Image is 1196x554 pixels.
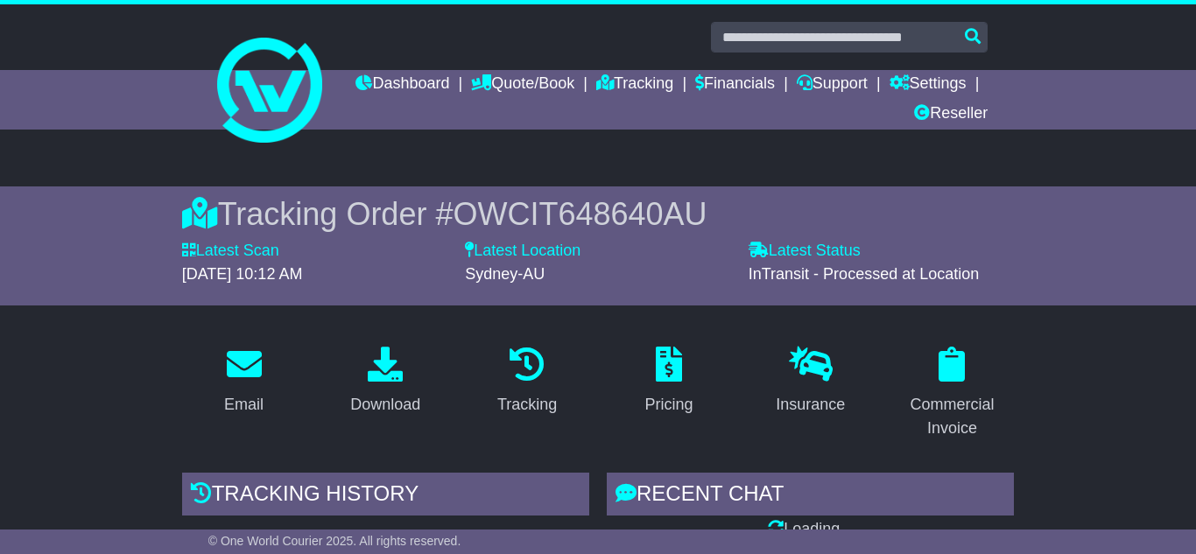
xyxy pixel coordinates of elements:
[339,340,432,423] a: Download
[797,70,868,100] a: Support
[182,473,589,520] div: Tracking history
[182,242,279,261] label: Latest Scan
[208,534,461,548] span: © One World Courier 2025. All rights reserved.
[749,242,861,261] label: Latest Status
[471,70,574,100] a: Quote/Book
[465,242,580,261] label: Latest Location
[224,393,264,417] div: Email
[644,393,693,417] div: Pricing
[213,340,275,423] a: Email
[350,393,420,417] div: Download
[182,265,303,283] span: [DATE] 10:12 AM
[453,196,707,232] span: OWCIT648640AU
[465,265,545,283] span: Sydney-AU
[695,70,775,100] a: Financials
[890,70,967,100] a: Settings
[890,340,1015,446] a: Commercial Invoice
[764,340,856,423] a: Insurance
[486,340,568,423] a: Tracking
[596,70,673,100] a: Tracking
[607,520,1014,539] div: Loading...
[776,393,845,417] div: Insurance
[633,340,704,423] a: Pricing
[749,265,979,283] span: InTransit - Processed at Location
[355,70,449,100] a: Dashboard
[902,393,1003,440] div: Commercial Invoice
[914,100,988,130] a: Reseller
[497,393,557,417] div: Tracking
[182,195,1015,233] div: Tracking Order #
[607,473,1014,520] div: RECENT CHAT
